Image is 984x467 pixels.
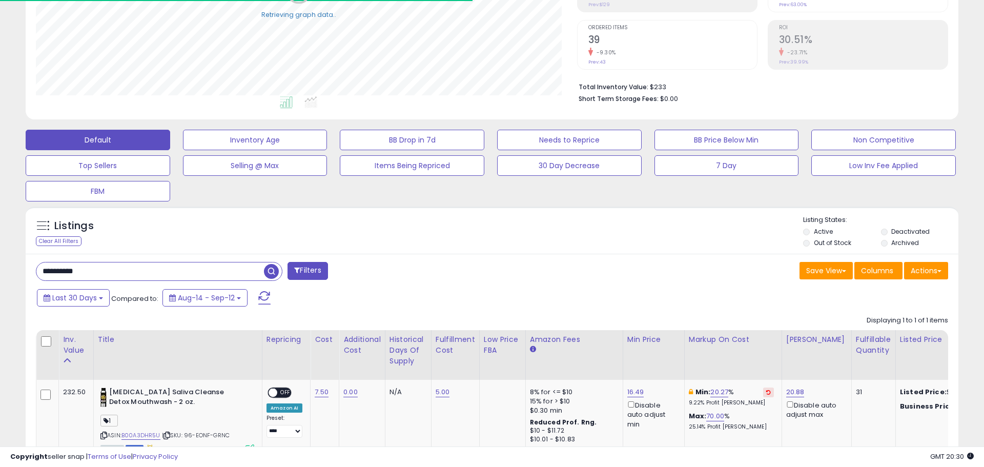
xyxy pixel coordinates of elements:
div: Fulfillable Quantity [856,334,891,356]
b: Business Price: [900,401,956,411]
div: Displaying 1 to 1 of 1 items [867,316,948,326]
a: 5.00 [436,387,450,397]
small: Prev: $129 [588,2,610,8]
p: Listing States: [803,215,958,225]
b: [MEDICAL_DATA] Saliva Cleanse Detox Mouthwash - 2 oz. [109,388,234,409]
div: Cost [315,334,335,345]
div: $10.01 - $10.83 [530,435,615,444]
div: Amazon Fees [530,334,619,345]
button: Save View [799,262,853,279]
span: Last 30 Days [52,293,97,303]
button: FBM [26,181,170,201]
div: Retrieving graph data.. [261,10,336,19]
p: 9.22% Profit [PERSON_NAME] [689,399,774,407]
div: Min Price [627,334,680,345]
b: Reduced Prof. Rng. [530,418,597,427]
button: Columns [854,262,903,279]
button: Selling @ Max [183,155,327,176]
button: Items Being Repriced [340,155,484,176]
b: Total Inventory Value: [579,83,648,91]
small: -23.71% [784,49,808,56]
button: BB Drop in 7d [340,130,484,150]
button: Aug-14 - Sep-12 [162,289,248,307]
th: The percentage added to the cost of goods (COGS) that forms the calculator for Min & Max prices. [684,330,782,380]
small: Prev: 43 [588,59,606,65]
small: -9.30% [593,49,616,56]
button: 30 Day Decrease [497,155,642,176]
div: Disable auto adjust max [786,399,844,419]
strong: Copyright [10,452,48,461]
div: % [689,412,774,431]
div: Markup on Cost [689,334,777,345]
button: 7 Day [654,155,799,176]
span: FBM [126,445,144,454]
div: seller snap | | [10,452,178,462]
button: Low Inv Fee Applied [811,155,956,176]
div: % [689,388,774,407]
button: Actions [904,262,948,279]
small: Prev: 39.99% [779,59,808,65]
span: Aug-14 - Sep-12 [178,293,235,303]
b: Listed Price: [900,387,947,397]
b: Short Term Storage Fees: [579,94,659,103]
li: $233 [579,80,940,92]
div: Historical Days Of Supply [389,334,427,367]
a: 16.49 [627,387,644,397]
div: Amazon AI [266,403,302,413]
span: | SKU: 96-EONF-GRNC [162,431,230,439]
div: 31 [856,388,888,397]
h2: 30.51% [779,34,948,48]
span: OFF [277,389,294,397]
img: 41Brc8SG5yL._SL40_.jpg [100,388,107,408]
span: 2025-10-14 20:30 GMT [930,452,974,461]
span: $0.00 [660,94,678,104]
b: Max: [689,411,707,421]
span: Ordered Items [588,25,757,31]
div: Preset: [266,415,302,438]
span: All listings currently available for purchase on Amazon [100,445,124,454]
small: Amazon Fees. [530,345,536,354]
b: Min: [695,387,711,397]
a: Terms of Use [88,452,131,461]
p: 25.14% Profit [PERSON_NAME] [689,423,774,431]
button: Filters [288,262,327,280]
div: Additional Cost [343,334,381,356]
a: 20.27 [710,387,728,397]
label: Active [814,227,833,236]
button: Top Sellers [26,155,170,176]
a: 7.50 [315,387,329,397]
div: Clear All Filters [36,236,81,246]
h5: Listings [54,219,94,233]
a: B00A3DHR5U [121,431,160,440]
div: Title [98,334,258,345]
small: Prev: 63.00% [779,2,807,8]
label: Deactivated [891,227,930,236]
label: Archived [891,238,919,247]
div: Fulfillment Cost [436,334,475,356]
div: 15% for > $10 [530,397,615,406]
div: Disable auto adjust min [627,399,676,429]
h2: 39 [588,34,757,48]
span: ROI [779,25,948,31]
div: $0.30 min [530,406,615,415]
div: Low Price FBA [484,334,521,356]
a: 70.00 [706,411,724,421]
div: Inv. value [63,334,89,356]
a: 0.00 [343,387,358,397]
div: 8% for <= $10 [530,388,615,397]
span: 1 [100,415,118,427]
div: 232.50 [63,388,86,397]
button: Last 30 Days [37,289,110,307]
div: $10 - $11.72 [530,427,615,435]
div: Repricing [266,334,306,345]
button: Needs to Reprice [497,130,642,150]
a: Privacy Policy [133,452,178,461]
label: Out of Stock [814,238,851,247]
span: Compared to: [111,294,158,303]
i: hazardous material [143,444,154,452]
a: 20.88 [786,387,805,397]
div: [PERSON_NAME] [786,334,847,345]
button: Inventory Age [183,130,327,150]
button: BB Price Below Min [654,130,799,150]
div: N/A [389,388,423,397]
